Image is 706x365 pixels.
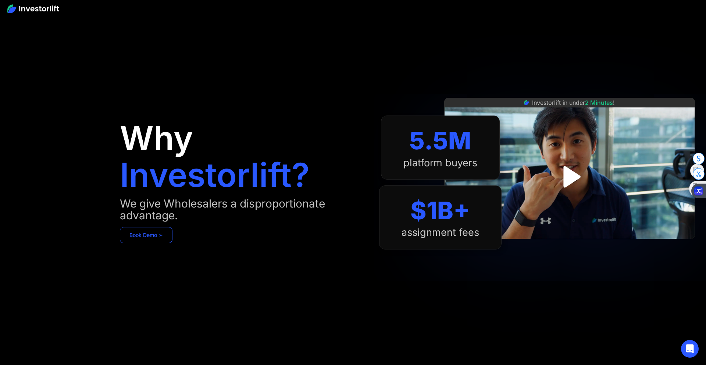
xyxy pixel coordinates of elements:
[120,227,172,243] a: Book Demo ➢
[585,99,613,106] span: 2 Minutes
[514,243,625,252] iframe: Customer reviews powered by Trustpilot
[403,157,477,169] div: platform buyers
[402,227,479,238] div: assignment fees
[553,160,586,193] a: open lightbox
[120,122,193,155] h1: Why
[532,98,615,107] div: Investorlift in under !
[120,159,310,192] h1: Investorlift?
[681,340,699,358] div: Open Intercom Messenger
[409,126,471,155] div: 5.5M
[120,198,364,221] div: We give Wholesalers a disproportionate advantage.
[410,196,470,225] div: $1B+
